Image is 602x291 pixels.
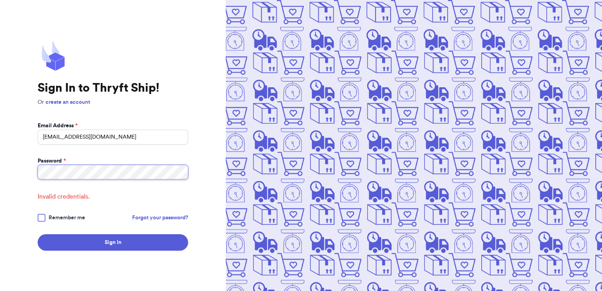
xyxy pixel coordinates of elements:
span: Invalid credentials. [38,192,188,201]
a: Forgot your password? [132,214,188,222]
span: Remember me [49,214,85,222]
h1: Sign In to Thryft Ship! [38,81,188,95]
label: Email Address [38,122,78,130]
p: Or [38,98,188,106]
label: Password [38,157,66,165]
button: Sign In [38,234,188,251]
a: create an account [45,99,90,105]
